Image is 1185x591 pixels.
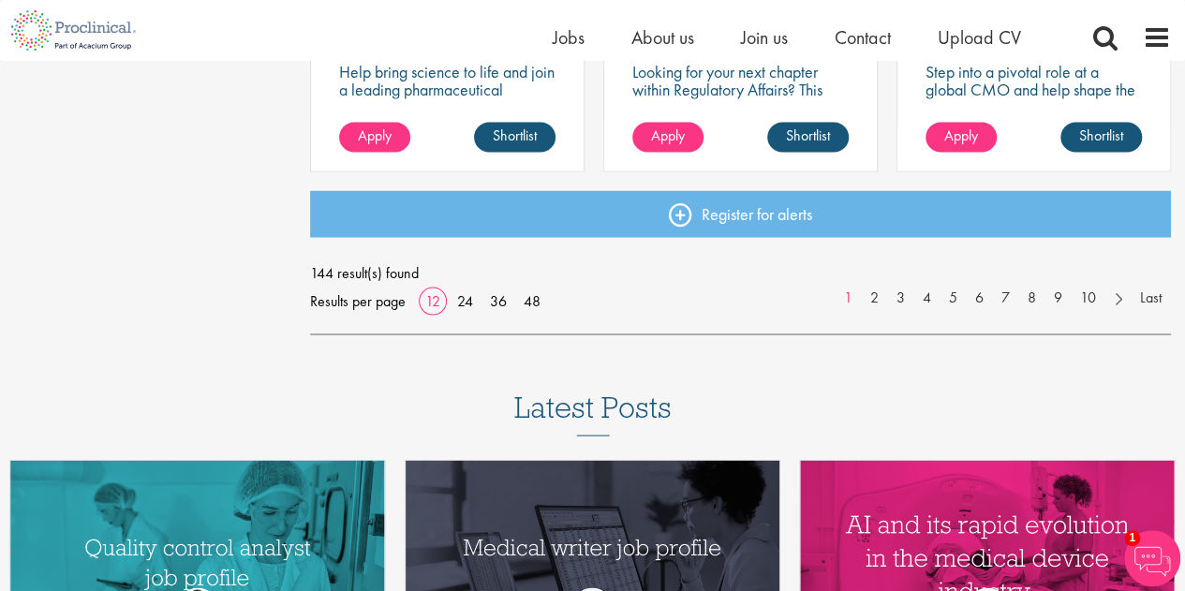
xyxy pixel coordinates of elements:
[992,287,1019,308] a: 7
[767,122,849,152] a: Shortlist
[944,126,978,145] span: Apply
[310,190,1171,237] a: Register for alerts
[1071,287,1105,308] a: 10
[938,25,1021,50] a: Upload CV
[339,122,410,152] a: Apply
[940,287,967,308] a: 5
[966,287,993,308] a: 6
[310,259,1171,287] span: 144 result(s) found
[913,287,941,308] a: 4
[835,287,862,308] a: 1
[451,290,480,310] a: 24
[419,290,447,310] a: 12
[474,122,555,152] a: Shortlist
[310,287,406,315] span: Results per page
[1124,530,1180,586] img: Chatbot
[483,290,513,310] a: 36
[1018,287,1045,308] a: 8
[514,391,672,436] h3: Latest Posts
[632,122,704,152] a: Apply
[517,290,547,310] a: 48
[741,25,788,50] a: Join us
[358,126,392,145] span: Apply
[1124,530,1140,546] span: 1
[861,287,888,308] a: 2
[339,63,555,152] p: Help bring science to life and join a leading pharmaceutical company to play a key role in delive...
[553,25,585,50] a: Jobs
[926,63,1142,134] p: Step into a pivotal role at a global CMO and help shape the future of healthcare manufacturing.
[632,63,849,152] p: Looking for your next chapter within Regulatory Affairs? This position leading projects and worki...
[835,25,891,50] a: Contact
[651,126,685,145] span: Apply
[887,287,914,308] a: 3
[1060,122,1142,152] a: Shortlist
[1131,287,1171,308] a: Last
[926,122,997,152] a: Apply
[1044,287,1072,308] a: 9
[631,25,694,50] a: About us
